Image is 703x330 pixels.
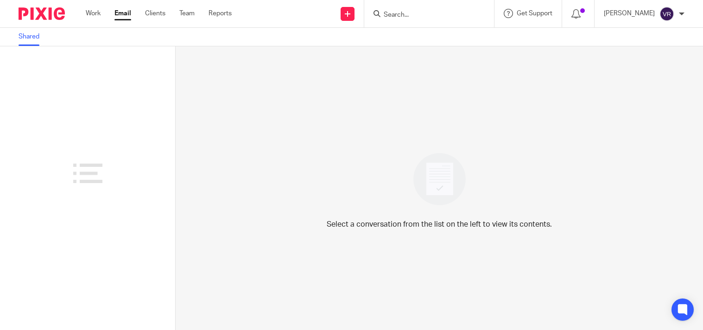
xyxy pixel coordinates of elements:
[209,9,232,18] a: Reports
[114,9,131,18] a: Email
[179,9,195,18] a: Team
[604,9,655,18] p: [PERSON_NAME]
[407,147,472,211] img: image
[383,11,466,19] input: Search
[86,9,101,18] a: Work
[659,6,674,21] img: svg%3E
[145,9,165,18] a: Clients
[19,7,65,20] img: Pixie
[327,219,552,230] p: Select a conversation from the list on the left to view its contents.
[19,28,46,46] a: Shared
[517,10,552,17] span: Get Support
